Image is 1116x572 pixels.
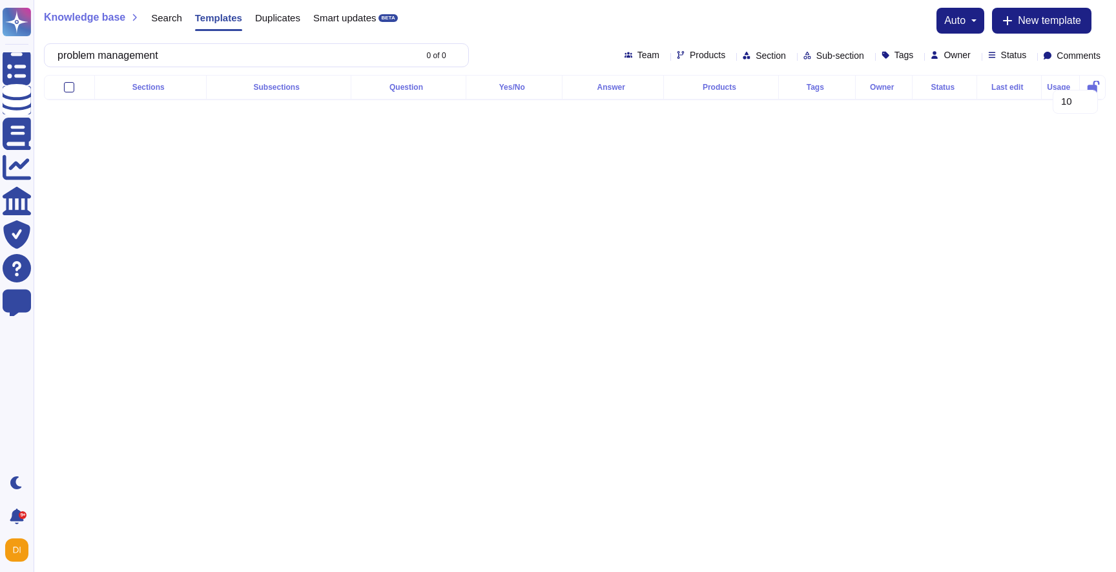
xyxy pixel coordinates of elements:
div: BETA [378,14,397,22]
img: user [5,538,28,562]
span: New template [1018,16,1081,26]
span: Sub-section [816,51,864,60]
span: Templates [195,13,242,23]
span: auto [944,16,966,26]
div: Answer [568,83,658,91]
span: Knowledge base [44,12,125,23]
span: Section [756,51,786,60]
span: Owner [944,50,970,59]
span: Products [690,50,725,59]
div: Subsections [212,83,346,91]
div: 0 of 0 [427,52,446,59]
div: Status [918,83,971,91]
span: Team [637,50,659,59]
div: Question [356,83,460,91]
span: Tags [894,50,914,59]
button: New template [992,8,1091,34]
input: Search by keywords [51,44,415,67]
div: 9+ [19,511,26,519]
span: Status [1001,50,1027,59]
div: Tags [784,83,850,91]
button: auto [944,16,976,26]
div: Products [669,83,773,91]
div: Owner [861,83,907,91]
span: Search [151,13,182,23]
div: Usage [1047,83,1074,91]
div: Yes/No [471,83,557,91]
div: Last edit [982,83,1036,91]
span: Comments [1057,51,1100,60]
span: Duplicates [255,13,300,23]
span: Smart updates [313,13,377,23]
div: Sections [100,83,201,91]
button: user [3,536,37,564]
